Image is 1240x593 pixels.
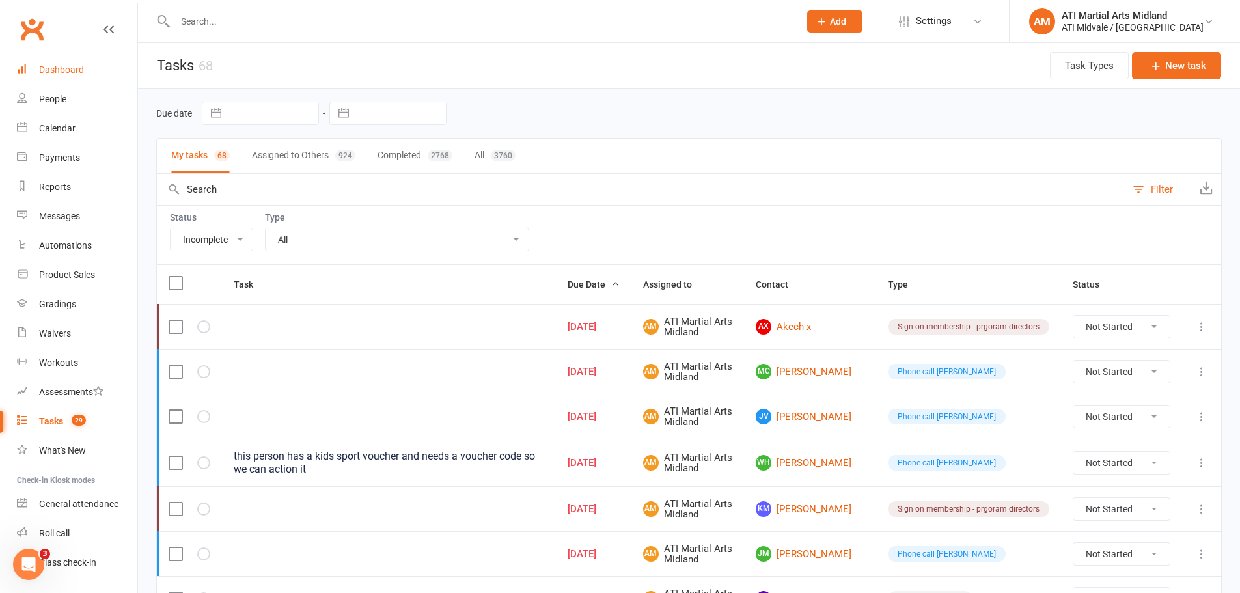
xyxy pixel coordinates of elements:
a: Product Sales [17,260,137,290]
div: Roll call [39,528,70,538]
a: People [17,85,137,114]
h1: Tasks [138,43,213,88]
div: Calendar [39,123,76,133]
label: Type [265,212,529,223]
div: Dashboard [39,64,84,75]
a: Calendar [17,114,137,143]
input: Search... [171,12,790,31]
a: WH[PERSON_NAME] [756,455,864,471]
span: Status [1073,279,1114,290]
div: Product Sales [39,269,95,280]
span: JM [756,546,771,562]
a: Gradings [17,290,137,319]
div: General attendance [39,499,118,509]
a: Dashboard [17,55,137,85]
button: Filter [1126,174,1191,205]
input: Search [157,174,1126,205]
div: What's New [39,445,86,456]
a: Class kiosk mode [17,548,137,577]
a: Waivers [17,319,137,348]
div: Phone call [PERSON_NAME] [888,409,1006,424]
span: ATI Martial Arts Midland [643,499,732,520]
a: JV[PERSON_NAME] [756,409,864,424]
span: 3 [40,549,50,559]
div: [DATE] [568,549,620,560]
span: Ax [756,319,771,335]
span: Type [888,279,922,290]
a: Automations [17,231,137,260]
button: Due Date [568,277,620,292]
label: Status [170,212,253,223]
div: Gradings [39,299,76,309]
span: Settings [916,7,952,36]
div: Phone call [PERSON_NAME] [888,546,1006,562]
button: Assigned to Others924 [252,139,355,173]
div: People [39,94,66,104]
div: Class check-in [39,557,96,568]
button: Type [888,277,922,292]
span: KM [756,501,771,517]
span: AM [643,409,659,424]
div: 68 [214,150,230,161]
div: [DATE] [568,504,620,515]
span: MC [756,364,771,379]
label: Due date [156,108,192,118]
div: this person has a kids sport voucher and needs a voucher code so we can action it [234,450,544,476]
a: Clubworx [16,13,48,46]
a: Roll call [17,519,137,548]
div: Automations [39,240,92,251]
span: AM [643,546,659,562]
iframe: Intercom live chat [13,549,44,580]
button: Assigned to [643,277,706,292]
div: Tasks [39,416,63,426]
span: AM [643,319,659,335]
div: Workouts [39,357,78,368]
div: Reports [39,182,71,192]
a: AxAkech x [756,319,864,335]
button: Contact [756,277,803,292]
div: Payments [39,152,80,163]
div: [DATE] [568,411,620,422]
span: ATI Martial Arts Midland [643,316,732,338]
span: Assigned to [643,279,706,290]
div: AM [1029,8,1055,34]
div: Sign on membership - prgoram directors [888,319,1049,335]
div: 2768 [428,150,452,161]
span: WH [756,455,771,471]
div: Sign on membership - prgoram directors [888,501,1049,517]
span: ATI Martial Arts Midland [643,361,732,383]
span: ATI Martial Arts Midland [643,452,732,474]
span: Due Date [568,279,620,290]
span: AM [643,364,659,379]
div: Phone call [PERSON_NAME] [888,364,1006,379]
div: [DATE] [568,322,620,333]
div: Messages [39,211,80,221]
a: General attendance kiosk mode [17,490,137,519]
a: Tasks 29 [17,407,137,436]
span: AM [643,455,659,471]
span: Task [234,279,268,290]
a: Workouts [17,348,137,378]
button: Add [807,10,862,33]
a: JM[PERSON_NAME] [756,546,864,562]
div: Phone call [PERSON_NAME] [888,455,1006,471]
button: All3760 [475,139,516,173]
button: Task [234,277,268,292]
a: What's New [17,436,137,465]
span: AM [643,501,659,517]
div: Waivers [39,328,71,338]
span: Contact [756,279,803,290]
a: Payments [17,143,137,172]
span: ATI Martial Arts Midland [643,406,732,428]
a: Reports [17,172,137,202]
button: Status [1073,277,1114,292]
a: Assessments [17,378,137,407]
div: Assessments [39,387,103,397]
span: 29 [72,415,86,426]
div: [DATE] [568,458,620,469]
button: Completed2768 [378,139,452,173]
a: KM[PERSON_NAME] [756,501,864,517]
div: 924 [335,150,355,161]
span: Add [830,16,846,27]
div: 68 [199,58,213,74]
